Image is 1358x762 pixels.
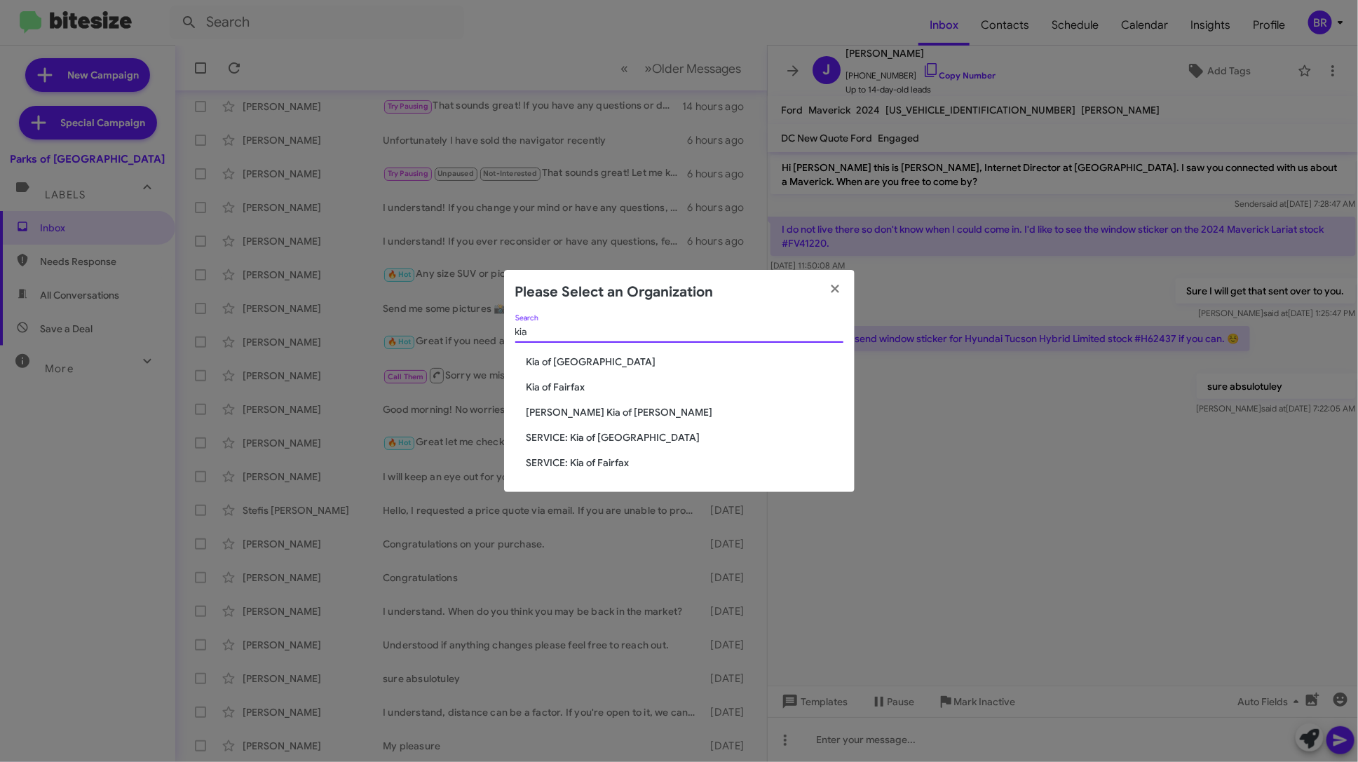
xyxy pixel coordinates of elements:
[515,281,714,304] h2: Please Select an Organization
[527,456,843,470] span: SERVICE: Kia of Fairfax
[527,405,843,419] span: [PERSON_NAME] Kia of [PERSON_NAME]
[527,430,843,444] span: SERVICE: Kia of [GEOGRAPHIC_DATA]
[527,380,843,394] span: Kia of Fairfax
[527,355,843,369] span: Kia of [GEOGRAPHIC_DATA]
